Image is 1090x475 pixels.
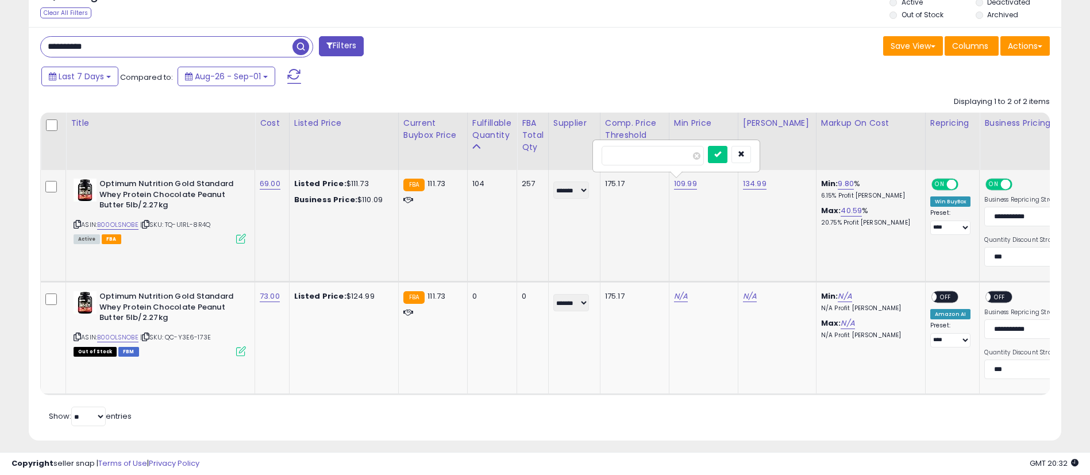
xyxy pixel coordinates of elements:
[821,331,916,339] p: N/A Profit [PERSON_NAME]
[1000,36,1050,56] button: Actions
[984,349,1068,357] label: Quantity Discount Strategy:
[74,179,246,242] div: ASIN:
[74,234,100,244] span: All listings currently available for purchase on Amazon
[841,205,862,217] a: 40.59
[49,411,132,422] span: Show: entries
[930,209,971,235] div: Preset:
[11,458,53,469] strong: Copyright
[743,117,811,129] div: [PERSON_NAME]
[74,347,117,357] span: All listings that are currently out of stock and unavailable for purchase on Amazon
[605,179,660,189] div: 175.17
[294,194,357,205] b: Business Price:
[821,117,920,129] div: Markup on Cost
[821,178,838,189] b: Min:
[984,308,1068,316] label: Business Repricing Strategy:
[984,196,1068,204] label: Business Repricing Strategy:
[605,291,660,302] div: 175.17
[930,117,975,129] div: Repricing
[945,36,999,56] button: Columns
[605,117,664,141] div: Comp. Price Threshold
[59,71,104,82] span: Last 7 Days
[674,178,697,190] a: 109.99
[957,180,975,190] span: OFF
[548,113,600,170] th: CSV column name: cust_attr_1_Supplier
[883,36,943,56] button: Save View
[1011,180,1029,190] span: OFF
[41,67,118,86] button: Last 7 Days
[821,179,916,200] div: %
[472,291,508,302] div: 0
[403,117,463,141] div: Current Buybox Price
[841,318,854,329] a: N/A
[74,291,246,355] div: ASIN:
[821,192,916,200] p: 6.15% Profit [PERSON_NAME]
[102,234,121,244] span: FBA
[930,309,970,319] div: Amazon AI
[821,206,916,227] div: %
[987,10,1018,20] label: Archived
[984,236,1068,244] label: Quantity Discount Strategy:
[930,196,971,207] div: Win BuyBox
[74,291,97,314] img: 41UArjg0VtL._SL40_.jpg
[472,117,512,141] div: Fulfillable Quantity
[743,291,757,302] a: N/A
[933,180,947,190] span: ON
[294,291,346,302] b: Listed Price:
[937,292,955,302] span: OFF
[99,291,239,326] b: Optimum Nutrition Gold Standard Whey Protein Chocolate Peanut Butter 5lb/2.27kg
[743,178,767,190] a: 134.99
[821,205,841,216] b: Max:
[140,333,211,342] span: | SKU: QC-Y3E6-173E
[294,195,390,205] div: $110.09
[674,117,733,129] div: Min Price
[97,333,138,342] a: B00OLSNOBE
[99,179,239,214] b: Optimum Nutrition Gold Standard Whey Protein Chocolate Peanut Butter 5lb/2.27kg
[140,220,210,229] span: | SKU: TQ-U1RL-8R4Q
[149,458,199,469] a: Privacy Policy
[260,291,280,302] a: 73.00
[97,220,138,230] a: B00OLSNOBE
[260,117,284,129] div: Cost
[74,179,97,202] img: 41UArjg0VtL._SL40_.jpg
[40,7,91,18] div: Clear All Filters
[178,67,275,86] button: Aug-26 - Sep-01
[98,458,147,469] a: Terms of Use
[71,117,250,129] div: Title
[294,117,394,129] div: Listed Price
[954,96,1050,107] div: Displaying 1 to 2 of 2 items
[821,291,838,302] b: Min:
[403,179,425,191] small: FBA
[118,347,139,357] span: FBM
[11,458,199,469] div: seller snap | |
[987,180,1002,190] span: ON
[427,291,445,302] span: 111.73
[195,71,261,82] span: Aug-26 - Sep-01
[674,291,688,302] a: N/A
[821,304,916,312] p: N/A Profit [PERSON_NAME]
[522,179,540,189] div: 257
[120,72,173,83] span: Compared to:
[294,291,390,302] div: $124.99
[427,178,445,189] span: 111.73
[902,10,943,20] label: Out of Stock
[319,36,364,56] button: Filters
[952,40,988,52] span: Columns
[294,179,390,189] div: $111.73
[838,178,854,190] a: 9.80
[403,291,425,304] small: FBA
[991,292,1010,302] span: OFF
[816,113,925,170] th: The percentage added to the cost of goods (COGS) that forms the calculator for Min & Max prices.
[472,179,508,189] div: 104
[821,318,841,329] b: Max:
[522,117,544,153] div: FBA Total Qty
[260,178,280,190] a: 69.00
[1030,458,1079,469] span: 2025-09-9 20:32 GMT
[930,322,971,347] div: Preset:
[821,219,916,227] p: 20.75% Profit [PERSON_NAME]
[553,117,595,129] div: Supplier
[838,291,852,302] a: N/A
[522,291,540,302] div: 0
[294,178,346,189] b: Listed Price:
